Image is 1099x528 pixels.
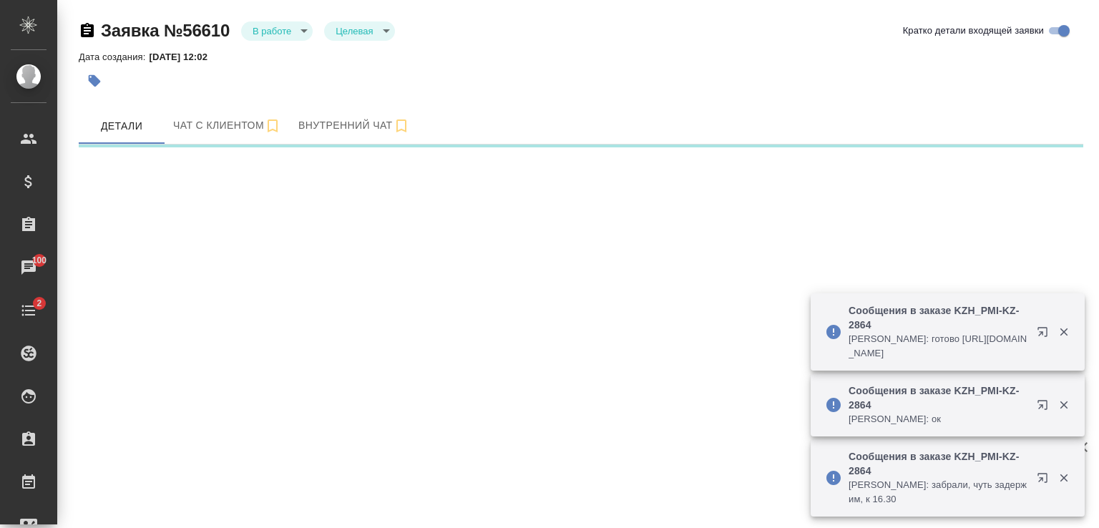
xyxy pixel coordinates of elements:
p: [DATE] 12:02 [149,52,218,62]
p: [PERSON_NAME]: готово [URL][DOMAIN_NAME] [849,332,1027,361]
button: Закрыть [1049,326,1078,338]
span: 2 [28,296,50,311]
div: В работе [241,21,313,41]
button: Скопировать ссылку [79,22,96,39]
svg: Подписаться [264,117,281,135]
button: Добавить тэг [79,65,110,97]
div: В работе [324,21,394,41]
p: Сообщения в заказе KZH_PMI-KZ-2864 [849,449,1027,478]
a: 2 [4,293,54,328]
p: Сообщения в заказе KZH_PMI-KZ-2864 [849,303,1027,332]
button: Целевая [331,25,377,37]
button: Открыть в новой вкладке [1028,391,1063,425]
p: [PERSON_NAME]: забрали, чуть задержим, к 16.30 [849,478,1027,507]
button: В работе [248,25,295,37]
button: Открыть в новой вкладке [1028,318,1063,352]
span: Чат с клиентом [173,117,281,135]
p: [PERSON_NAME]: ок [849,412,1027,426]
p: Дата создания: [79,52,149,62]
button: Закрыть [1049,399,1078,411]
button: 77089390429 (Мамедова Филиз) - (undefined) [165,108,290,144]
a: Заявка №56610 [101,21,230,40]
p: Сообщения в заказе KZH_PMI-KZ-2864 [849,383,1027,412]
span: 100 [24,253,56,268]
button: Открыть в новой вкладке [1028,464,1063,498]
a: 100 [4,250,54,285]
svg: Подписаться [393,117,410,135]
span: Кратко детали входящей заявки [903,24,1044,38]
span: Детали [87,117,156,135]
span: Внутренний чат [298,117,410,135]
button: Закрыть [1049,471,1078,484]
